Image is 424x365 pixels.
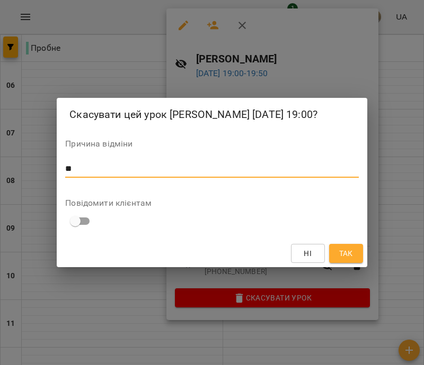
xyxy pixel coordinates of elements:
[304,247,312,260] span: Ні
[291,244,325,263] button: Ні
[339,247,353,260] span: Так
[329,244,363,263] button: Так
[65,140,358,148] label: Причина відміни
[65,199,358,207] label: Повідомити клієнтам
[69,106,354,123] h2: Скасувати цей урок [PERSON_NAME] [DATE] 19:00?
